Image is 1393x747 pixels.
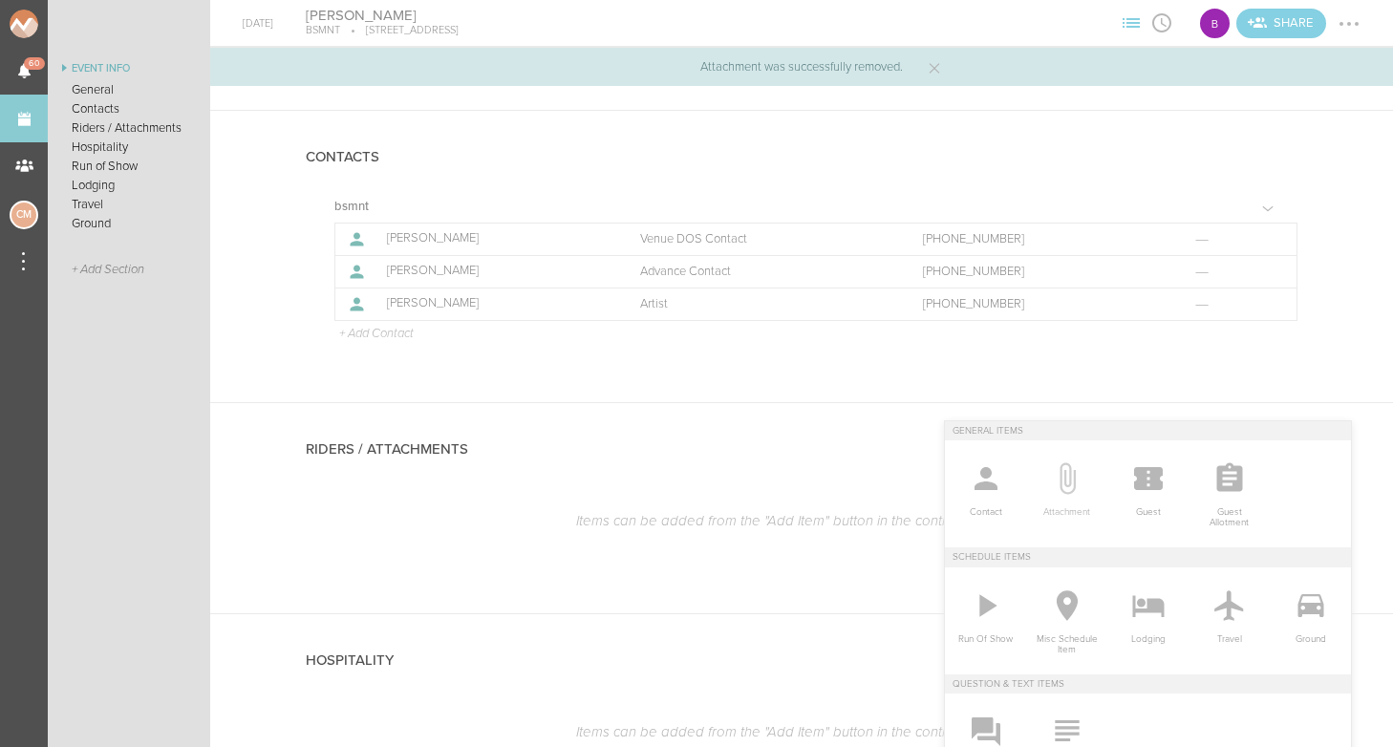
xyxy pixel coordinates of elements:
[340,24,459,37] p: [STREET_ADDRESS]
[700,61,903,74] p: Attachment was successfully removed.
[48,195,210,214] a: Travel
[923,264,1152,279] a: [PHONE_NUMBER]
[306,24,340,37] p: BSMNT
[1198,7,1232,40] div: bsmnt
[10,10,118,38] img: NOMAD
[387,231,598,246] p: [PERSON_NAME]
[48,176,210,195] a: Lodging
[1198,7,1232,40] div: B
[48,57,210,80] a: Event Info
[1117,625,1179,645] span: Lodging
[954,498,1017,518] span: Contact
[334,723,1297,740] p: Items can be added from the "Add Item" button in the control bar to the right
[1270,567,1351,664] a: Ground
[1236,9,1326,38] div: Share
[1107,440,1189,537] li: Guest
[337,327,414,342] p: + Add Contact
[640,264,881,279] p: Advance Contact
[1107,567,1189,664] a: Lodging
[306,7,459,25] h4: [PERSON_NAME]
[1189,567,1270,664] a: Travel
[1036,498,1098,518] span: Attachment
[334,512,1297,529] p: Items can be added from the "Add Item" button in the control bar to the right
[10,201,38,229] div: Charlie McGinley
[1236,9,1326,38] a: Invite teams to the Event
[334,201,369,213] h5: bsmnt
[945,567,1026,664] li: Run Of Show
[48,80,210,99] a: General
[954,625,1017,645] span: Run Of Show
[48,157,210,176] a: Run of Show
[923,296,1152,311] a: [PHONE_NUMBER]
[48,118,210,138] a: Riders / Attachments
[306,441,468,458] h4: Riders / Attachments
[945,440,1026,537] li: Contact
[72,263,144,277] span: + Add Section
[1198,498,1260,528] span: Guest Allotment
[923,231,1152,246] a: [PHONE_NUMBER]
[1116,16,1147,28] span: View Sections
[1279,625,1341,645] span: Ground
[945,674,1351,694] h6: Question & Text Items
[387,296,598,311] p: [PERSON_NAME]
[945,547,1351,566] h6: Schedule Items
[24,57,45,70] span: 60
[945,421,1351,440] h6: General Items
[640,296,881,311] p: Artist
[1198,625,1260,645] span: Travel
[306,652,394,669] h4: Hospitality
[1147,16,1177,28] span: View Itinerary
[1026,440,1107,537] li: Attachment
[306,149,379,165] h4: Contacts
[48,214,210,233] a: Ground
[387,264,598,279] p: [PERSON_NAME]
[48,99,210,118] a: Contacts
[1026,567,1107,674] a: Misc Schedule Item
[640,231,881,246] p: Venue DOS Contact
[48,138,210,157] a: Hospitality
[1117,498,1179,518] span: Guest
[1036,625,1098,655] span: Misc Schedule Item
[1189,440,1270,547] li: Guest Allotment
